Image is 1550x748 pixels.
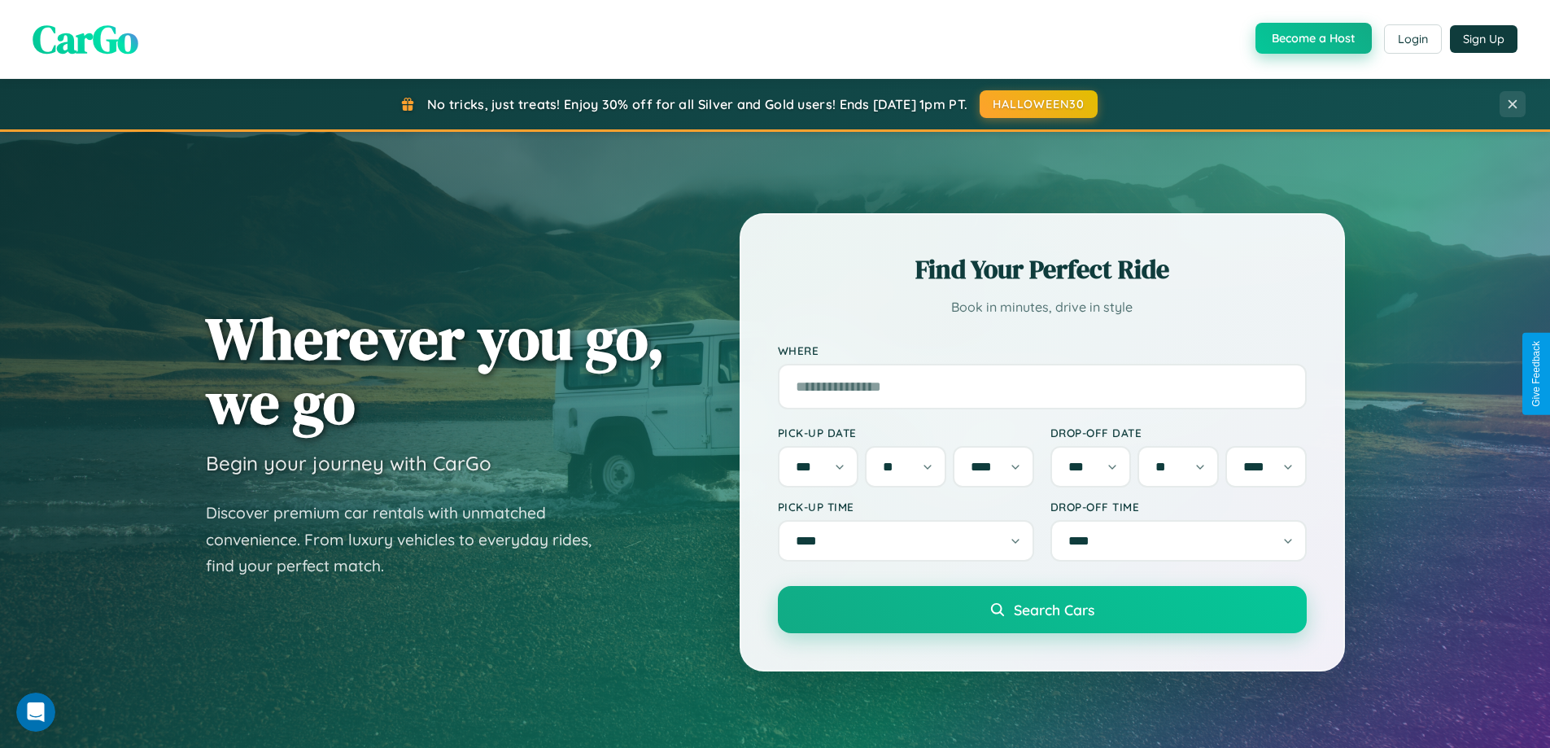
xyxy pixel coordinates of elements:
button: Search Cars [778,586,1307,633]
span: Search Cars [1014,601,1094,619]
button: Sign Up [1450,25,1517,53]
label: Drop-off Date [1050,426,1307,440]
label: Where [778,343,1307,357]
label: Pick-up Date [778,426,1034,440]
button: Become a Host [1255,23,1372,54]
button: Login [1384,24,1442,54]
p: Discover premium car rentals with unmatched convenience. From luxury vehicles to everyday rides, ... [206,500,613,580]
label: Pick-up Time [778,500,1034,514]
p: Book in minutes, drive in style [778,295,1307,319]
div: Give Feedback [1530,341,1542,407]
h1: Wherever you go, we go [206,306,665,435]
span: No tricks, just treats! Enjoy 30% off for all Silver and Gold users! Ends [DATE] 1pm PT. [427,96,967,112]
iframe: Intercom live chat [16,693,55,732]
h3: Begin your journey with CarGo [206,451,491,475]
h2: Find Your Perfect Ride [778,252,1307,287]
span: CarGo [33,12,138,66]
button: HALLOWEEN30 [980,90,1098,118]
label: Drop-off Time [1050,500,1307,514]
